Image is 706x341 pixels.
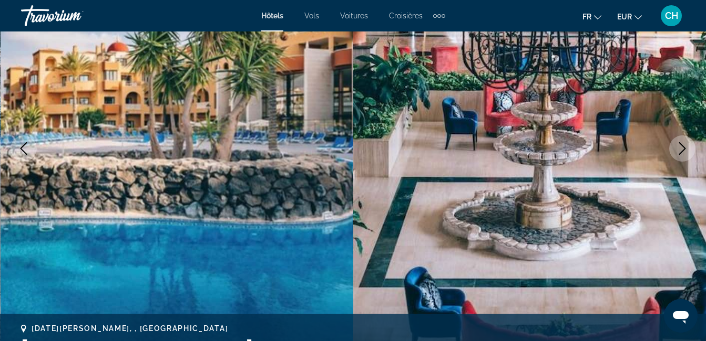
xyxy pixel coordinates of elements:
button: Extra navigation items [433,7,445,24]
button: Next image [669,135,695,162]
a: Croisières [389,12,423,20]
span: fr [582,13,591,21]
a: Vols [304,12,319,20]
iframe: Bouton de lancement de la fenêtre de messagerie [664,299,698,333]
span: [DATE][PERSON_NAME], , [GEOGRAPHIC_DATA] [32,324,228,333]
button: Change currency [617,9,642,24]
span: CH [665,10,678,21]
span: EUR [617,13,632,21]
button: User Menu [658,5,685,27]
a: Hôtels [261,12,283,20]
a: Travorium [21,2,126,29]
a: Voitures [340,12,368,20]
button: Previous image [11,135,37,162]
button: Change language [582,9,601,24]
